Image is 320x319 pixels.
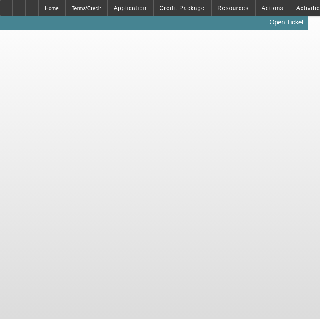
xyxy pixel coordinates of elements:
[218,5,249,11] span: Resources
[256,0,290,16] button: Actions
[154,0,211,16] button: Credit Package
[114,5,146,11] span: Application
[262,5,284,11] span: Actions
[212,0,255,16] button: Resources
[266,16,307,29] a: Open Ticket
[108,0,152,16] button: Application
[160,5,205,11] span: Credit Package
